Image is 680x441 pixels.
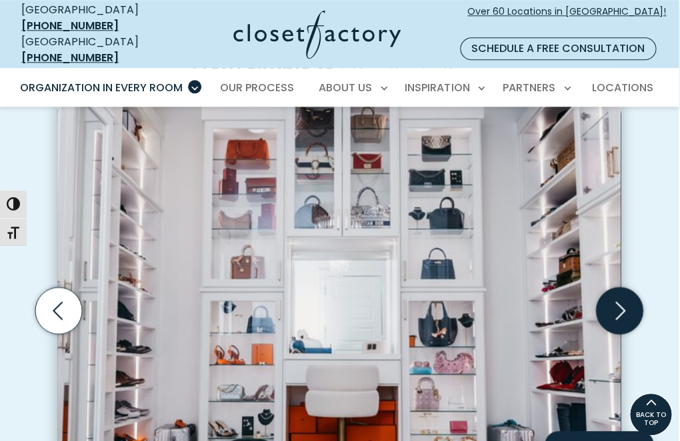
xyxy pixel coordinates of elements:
[591,282,648,339] button: Next slide
[11,69,667,107] nav: Primary Menu
[21,2,167,34] div: [GEOGRAPHIC_DATA]
[592,80,653,95] span: Locations
[405,80,469,95] span: Inspiration
[319,80,372,95] span: About Us
[233,10,401,59] img: Closet Factory Logo
[21,50,119,65] a: [PHONE_NUMBER]
[629,393,672,436] a: BACK TO TOP
[219,80,293,95] span: Our Process
[460,37,656,60] a: Schedule a Free Consultation
[21,18,119,33] a: [PHONE_NUMBER]
[467,5,666,33] span: Over 60 Locations in [GEOGRAPHIC_DATA]!
[503,80,555,95] span: Partners
[20,80,183,95] span: Organization in Every Room
[30,282,87,339] button: Previous slide
[21,34,167,66] div: [GEOGRAPHIC_DATA]
[630,411,671,427] span: BACK TO TOP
